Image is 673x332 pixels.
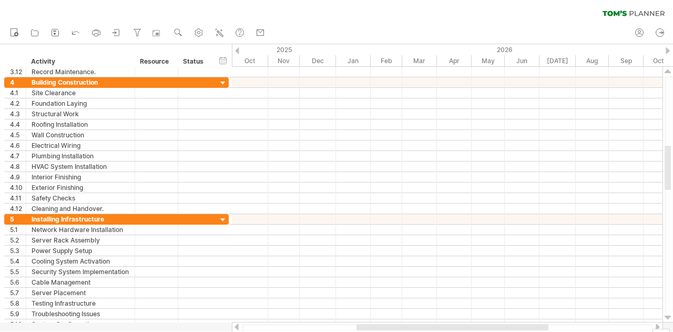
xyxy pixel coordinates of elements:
div: Safety Checks [32,193,129,203]
div: 5.4 [10,256,26,266]
div: 4.12 [10,204,26,214]
div: Building Construction [32,77,129,87]
div: 5.1 [10,225,26,235]
div: August 2026 [576,55,609,66]
div: December 2025 [300,55,336,66]
div: Structural Work [32,109,129,119]
div: October 2025 [232,55,268,66]
div: Troubleshooting Issues [32,309,129,319]
div: 5.8 [10,298,26,308]
div: 4.7 [10,151,26,161]
div: January 2026 [336,55,371,66]
div: March 2026 [402,55,437,66]
div: 5 [10,214,26,224]
div: Server Placement [32,288,129,298]
div: February 2026 [371,55,402,66]
div: Exterior Finishing [32,183,129,193]
div: 5.9 [10,309,26,319]
div: 5.2 [10,235,26,245]
div: 5.10 [10,319,26,329]
div: 5.3 [10,246,26,256]
div: Site Clearance [32,88,129,98]
div: June 2026 [505,55,539,66]
div: 4.9 [10,172,26,182]
div: Server Rack Assembly [32,235,129,245]
div: Wall Construction [32,130,129,140]
div: 4.5 [10,130,26,140]
div: Interior Finishing [32,172,129,182]
div: November 2025 [268,55,300,66]
div: Show Legend [652,329,670,332]
div: May 2026 [472,55,505,66]
div: HVAC System Installation [32,162,129,172]
div: Electrical Wiring [32,140,129,150]
div: 4.4 [10,119,26,129]
div: Resource [140,56,172,67]
div: Roofing Installation [32,119,129,129]
div: Activity [31,56,129,67]
div: Power Supply Setup [32,246,129,256]
div: 4.8 [10,162,26,172]
div: 5.6 [10,277,26,287]
div: 3.12 [10,67,26,77]
div: Status [183,56,206,67]
div: 5.5 [10,267,26,277]
div: 4 [10,77,26,87]
div: July 2026 [539,55,576,66]
div: System Configuration [32,319,129,329]
div: 5.7 [10,288,26,298]
div: Cooling System Activation [32,256,129,266]
div: 4.6 [10,140,26,150]
div: 4.2 [10,98,26,108]
div: 4.3 [10,109,26,119]
div: Foundation Laying [32,98,129,108]
div: Cleaning and Handover. [32,204,129,214]
div: 4.10 [10,183,26,193]
div: April 2026 [437,55,472,66]
div: Network Hardware Installation [32,225,129,235]
div: Record Maintenance. [32,67,129,77]
div: Testing Infrastructure [32,298,129,308]
div: 4.11 [10,193,26,203]
div: Plumbing Installation [32,151,129,161]
div: Cable Management [32,277,129,287]
div: Security System Implementation [32,267,129,277]
div: Installing Infrastructure [32,214,129,224]
div: 4.1 [10,88,26,98]
div: September 2026 [609,55,644,66]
